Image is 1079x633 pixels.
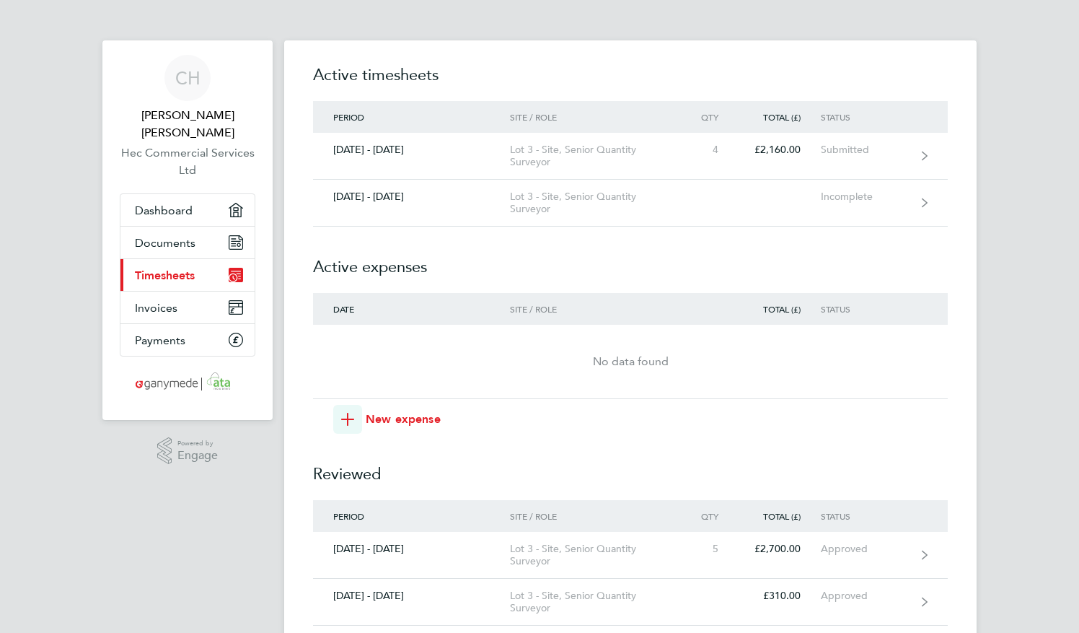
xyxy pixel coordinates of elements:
button: New expense [333,405,441,434]
div: Date [313,304,510,314]
div: Approved [821,590,910,602]
div: Lot 3 - Site, Senior Quantity Surveyor [510,191,675,215]
div: Status [821,511,910,521]
span: Documents [135,236,195,250]
a: Timesheets [120,259,255,291]
div: Status [821,304,910,314]
span: Period [333,510,364,522]
div: [DATE] - [DATE] [313,543,510,555]
span: Payments [135,333,185,347]
a: Powered byEngage [157,437,219,465]
div: Lot 3 - Site, Senior Quantity Surveyor [510,144,675,168]
div: Qty [675,511,739,521]
div: Incomplete [821,191,910,203]
a: Payments [120,324,255,356]
span: New expense [366,411,441,428]
div: £2,700.00 [739,543,821,555]
div: 5 [675,543,739,555]
h2: Reviewed [313,434,948,500]
div: [DATE] - [DATE] [313,191,510,203]
div: No data found [313,353,948,370]
div: Lot 3 - Site, Senior Quantity Surveyor [510,543,675,567]
span: Dashboard [135,204,193,217]
span: Engage [177,450,218,462]
div: Submitted [821,144,910,156]
a: Invoices [120,292,255,323]
div: Site / Role [510,304,675,314]
span: CH [175,69,201,87]
div: 4 [675,144,739,156]
div: [DATE] - [DATE] [313,590,510,602]
div: Status [821,112,910,122]
span: Invoices [135,301,177,315]
nav: Main navigation [102,40,273,420]
div: £2,160.00 [739,144,821,156]
span: Period [333,111,364,123]
a: [DATE] - [DATE]Lot 3 - Site, Senior Quantity Surveyor£310.00Approved [313,579,948,626]
h2: Active expenses [313,227,948,293]
a: CH[PERSON_NAME] [PERSON_NAME] [120,55,255,141]
span: Connor Hollingsworth [120,107,255,141]
div: [DATE] - [DATE] [313,144,510,156]
div: Total (£) [739,511,821,521]
div: Site / Role [510,511,675,521]
div: Lot 3 - Site, Senior Quantity Surveyor [510,590,675,614]
a: Documents [120,227,255,258]
div: £310.00 [739,590,821,602]
span: Powered by [177,437,218,450]
div: Site / Role [510,112,675,122]
a: [DATE] - [DATE]Lot 3 - Site, Senior Quantity SurveyorIncomplete [313,180,948,227]
div: Qty [675,112,739,122]
img: ganymedesolutions-logo-retina.png [131,371,245,394]
a: [DATE] - [DATE]Lot 3 - Site, Senior Quantity Surveyor5£2,700.00Approved [313,532,948,579]
h2: Active timesheets [313,64,948,101]
a: Go to home page [120,371,255,394]
div: Approved [821,543,910,555]
div: Total (£) [739,304,821,314]
a: Dashboard [120,194,255,226]
a: [DATE] - [DATE]Lot 3 - Site, Senior Quantity Surveyor4£2,160.00Submitted [313,133,948,180]
div: Total (£) [739,112,821,122]
a: Hec Commercial Services Ltd [120,144,255,179]
span: Timesheets [135,269,195,282]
